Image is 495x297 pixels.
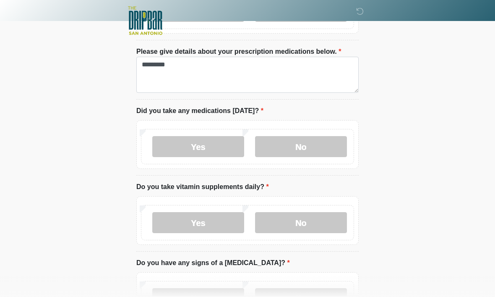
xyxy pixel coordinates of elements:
[255,212,347,233] label: No
[136,258,290,268] label: Do you have any signs of a [MEDICAL_DATA]?
[255,136,347,157] label: No
[136,182,269,192] label: Do you take vitamin supplements daily?
[136,106,263,116] label: Did you take any medications [DATE]?
[136,47,341,57] label: Please give details about your prescription medications below.
[128,6,162,36] img: The DRIPBaR - San Antonio Fossil Creek Logo
[152,212,244,233] label: Yes
[152,136,244,157] label: Yes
